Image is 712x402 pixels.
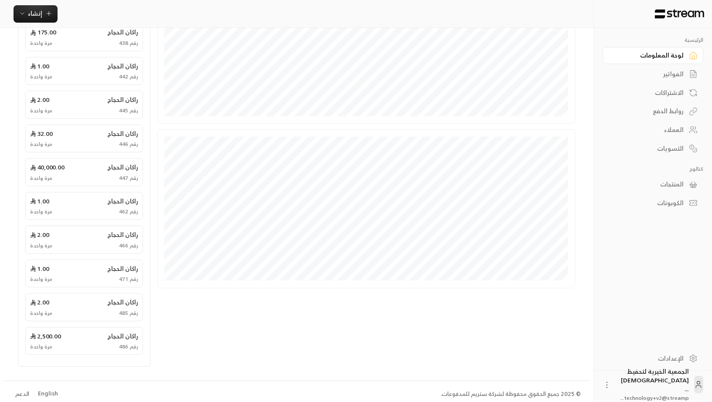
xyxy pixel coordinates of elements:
[119,141,138,148] span: رقم 446
[603,350,703,367] a: الإعدادات
[613,144,684,153] div: التسويات
[441,390,581,399] div: © 2025 جميع الحقوق محفوظة لشركة ستريم للمدفوعات.
[107,62,138,71] span: راكان الحجاج
[30,310,52,317] span: مرة واحدة
[603,37,703,44] p: الرئيسية
[119,310,138,317] span: رقم 485
[613,180,684,189] div: المنتجات
[30,163,65,172] span: 40,000.00
[613,199,684,207] div: الكوبونات
[107,298,138,307] span: راكان الحجاج
[613,354,684,363] div: الإعدادات
[613,107,684,115] div: روابط الدفع
[603,122,703,139] a: العملاء
[28,8,43,19] span: إنشاء
[30,264,49,273] span: 1.00
[30,73,52,80] span: مرة واحدة
[603,195,703,212] a: الكوبونات
[30,197,49,206] span: 1.00
[107,129,138,138] span: راكان الحجاج
[119,175,138,182] span: رقم 447
[30,175,52,182] span: مرة واحدة
[603,84,703,101] a: الاشتراكات
[613,125,684,134] div: العملاء
[119,343,138,350] span: رقم 486
[613,88,684,97] div: الاشتراكات
[119,73,138,80] span: رقم 442
[107,332,138,341] span: راكان الحجاج
[30,95,49,104] span: 2.00
[119,276,138,283] span: رقم 471
[30,107,52,114] span: مرة واحدة
[119,40,138,47] span: رقم 438
[13,386,32,402] a: الدعم
[38,389,58,398] div: English
[119,107,138,114] span: رقم 445
[30,276,52,283] span: مرة واحدة
[654,9,705,19] img: Logo
[603,140,703,157] a: التسويات
[603,47,703,64] a: لوحة المعلومات
[603,103,703,120] a: روابط الدفع
[613,70,684,78] div: الفواتير
[119,242,138,249] span: رقم 466
[107,230,138,239] span: راكان الحجاج
[617,367,689,402] div: الجمعية الخيرية لتحفيظ [DEMOGRAPHIC_DATA] ...
[30,129,53,138] span: 32.00
[603,166,703,172] p: كتالوج
[30,208,52,215] span: مرة واحدة
[30,141,52,148] span: مرة واحدة
[30,28,56,37] span: 175.00
[107,28,138,37] span: راكان الحجاج
[30,332,61,341] span: 2,500.00
[30,298,49,307] span: 2.00
[14,5,58,23] button: إنشاء
[603,176,703,193] a: المنتجات
[107,95,138,104] span: راكان الحجاج
[107,197,138,206] span: راكان الحجاج
[603,66,703,83] a: الفواتير
[107,163,138,172] span: راكان الحجاج
[119,208,138,215] span: رقم 462
[30,343,52,350] span: مرة واحدة
[30,40,52,47] span: مرة واحدة
[107,264,138,273] span: راكان الحجاج
[30,62,49,71] span: 1.00
[613,51,684,60] div: لوحة المعلومات
[30,230,49,239] span: 2.00
[30,242,52,249] span: مرة واحدة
